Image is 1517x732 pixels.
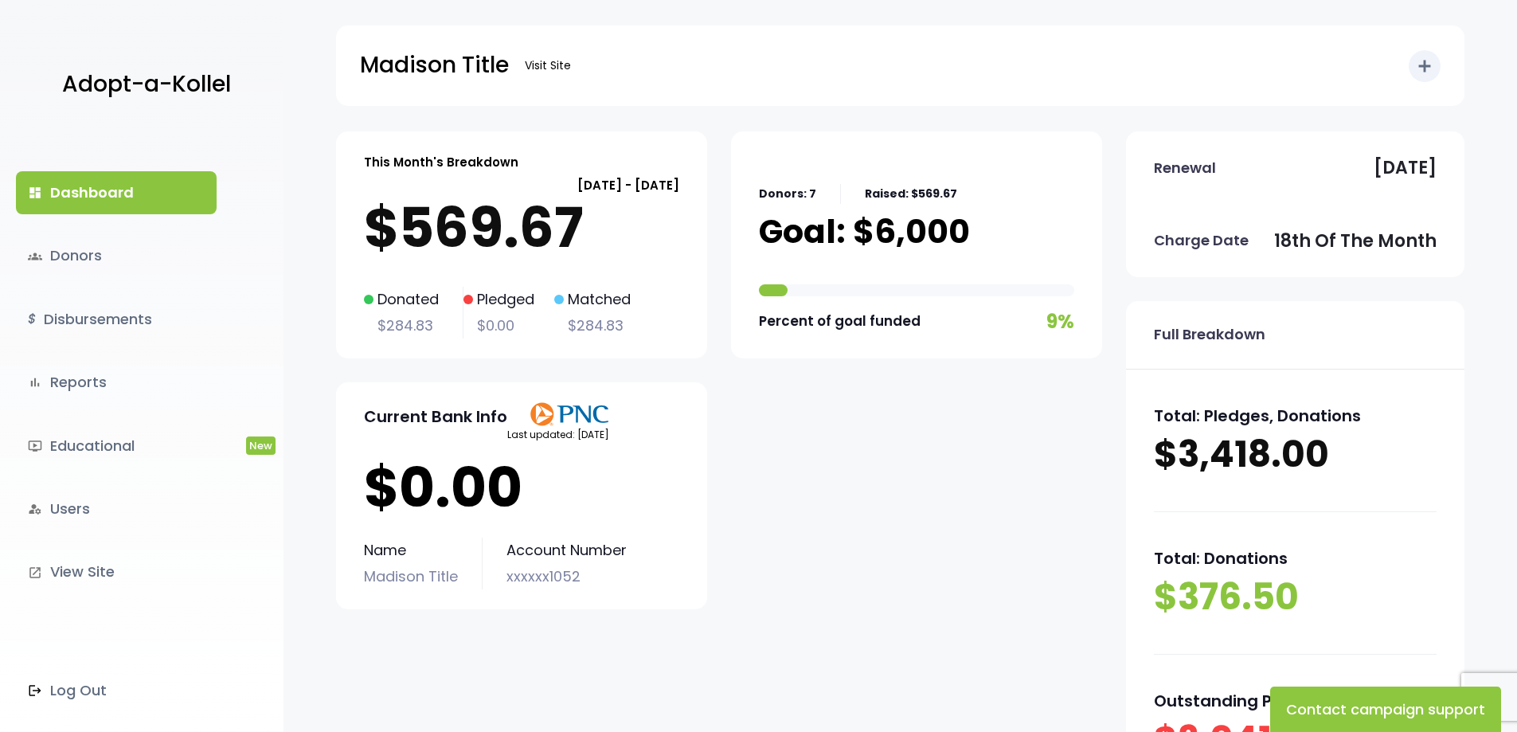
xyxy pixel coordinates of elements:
[1154,430,1437,480] p: $3,418.00
[530,402,609,426] img: PNClogo.svg
[1154,228,1249,253] p: Charge Date
[16,550,217,593] a: launchView Site
[554,313,631,339] p: $284.83
[759,184,816,204] p: Donors: 7
[364,538,458,563] p: Name
[28,566,42,580] i: launch
[1154,155,1216,181] p: Renewal
[1046,304,1074,339] p: 9%
[1154,401,1437,430] p: Total: Pledges, Donations
[364,196,679,260] p: $569.67
[16,171,217,214] a: dashboardDashboard
[1409,50,1441,82] button: add
[1270,687,1501,732] button: Contact campaign support
[28,375,42,389] i: bar_chart
[364,151,518,173] p: This Month's Breakdown
[62,65,231,104] p: Adopt-a-Kollel
[364,402,507,431] p: Current Bank Info
[28,439,42,453] i: ondemand_video
[54,46,231,123] a: Adopt-a-Kollel
[16,487,217,530] a: manage_accountsUsers
[16,425,217,468] a: ondemand_videoEducationalNew
[28,502,42,516] i: manage_accounts
[16,669,217,712] a: Log Out
[517,50,579,81] a: Visit Site
[507,426,609,444] p: Last updated: [DATE]
[463,287,534,312] p: Pledged
[1415,57,1434,76] i: add
[554,287,631,312] p: Matched
[16,298,217,341] a: $Disbursements
[28,186,42,200] i: dashboard
[364,174,679,196] p: [DATE] - [DATE]
[16,234,217,277] a: groupsDonors
[865,184,957,204] p: Raised: $569.67
[364,313,439,339] p: $284.83
[1154,687,1437,715] p: Outstanding Pledges
[463,313,534,339] p: $0.00
[1154,544,1437,573] p: Total: Donations
[1154,322,1265,347] p: Full Breakdown
[1274,225,1437,257] p: 18th of the month
[28,249,42,264] span: groups
[364,456,679,519] p: $0.00
[1374,152,1437,184] p: [DATE]
[28,308,36,331] i: $
[506,564,627,589] p: xxxxxx1052
[16,361,217,404] a: bar_chartReports
[360,45,509,85] p: Madison Title
[1154,573,1437,622] p: $376.50
[364,564,458,589] p: Madison Title
[506,538,627,563] p: Account Number
[759,309,921,334] p: Percent of goal funded
[759,212,970,252] p: Goal: $6,000
[246,436,276,455] span: New
[364,287,439,312] p: Donated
